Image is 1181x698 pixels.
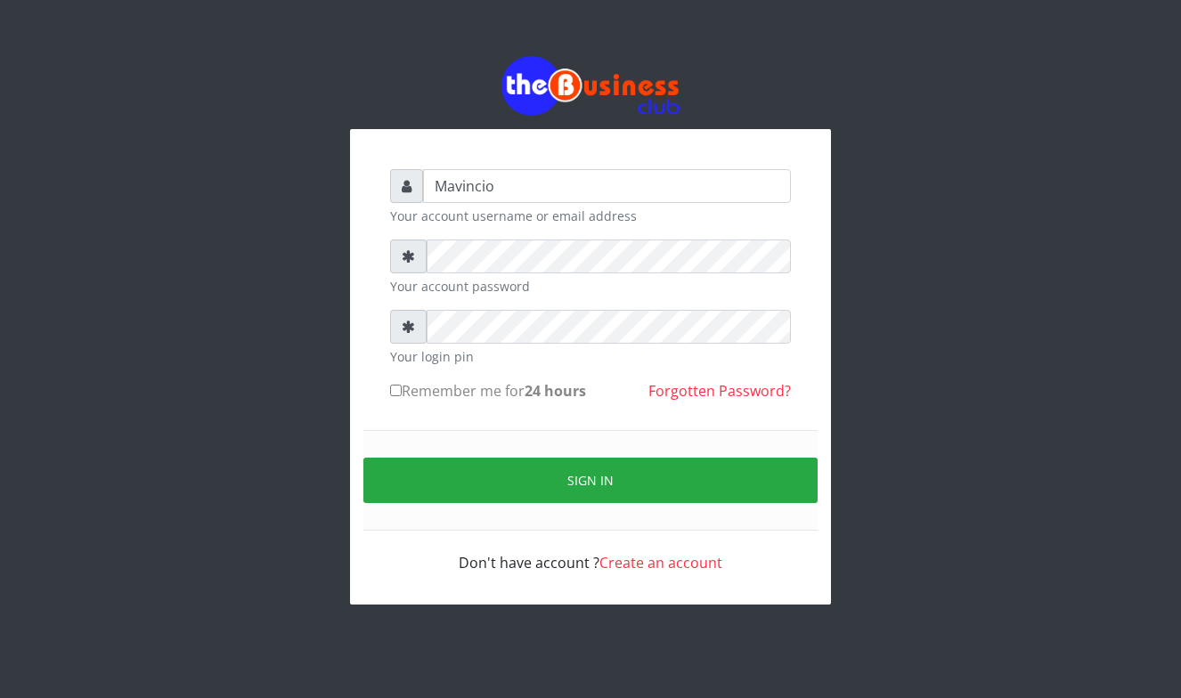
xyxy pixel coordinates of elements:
[390,207,791,225] small: Your account username or email address
[599,553,722,572] a: Create an account
[648,381,791,401] a: Forgotten Password?
[390,347,791,366] small: Your login pin
[423,169,791,203] input: Username or email address
[390,277,791,296] small: Your account password
[363,458,818,503] button: Sign in
[390,531,791,573] div: Don't have account ?
[390,380,586,402] label: Remember me for
[525,381,586,401] b: 24 hours
[390,385,402,396] input: Remember me for24 hours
